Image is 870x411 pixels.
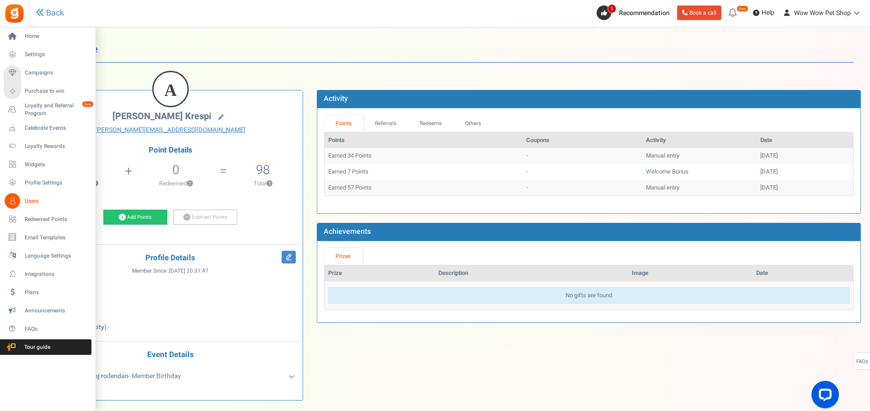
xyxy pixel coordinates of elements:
[523,132,642,148] th: Coupons
[760,184,849,192] div: [DATE]
[4,84,91,99] a: Purchase to win
[267,181,272,187] button: ?
[45,37,854,63] h1: User Profile
[25,252,89,260] span: Language Settings
[25,179,89,187] span: Profile Settings
[325,265,435,281] th: Prize
[45,126,296,135] a: [PERSON_NAME][EMAIL_ADDRESS][DOMAIN_NAME]
[25,270,89,278] span: Integrations
[4,321,91,337] a: FAQs
[256,163,270,177] h5: 98
[25,51,89,58] span: Settings
[4,285,91,300] a: Plans
[103,210,167,225] a: Add Points
[45,309,296,318] p: :
[523,164,642,180] td: -
[523,148,642,164] td: -
[325,132,523,148] th: Points
[82,101,94,107] em: New
[25,216,89,223] span: Redeemed Points
[4,65,91,81] a: Campaigns
[646,183,679,192] span: Manual entry
[45,254,296,263] h4: Profile Details
[25,102,91,117] span: Loyalty and Referral Program
[4,157,91,172] a: Widgets
[325,164,523,180] td: Earned 7 Points
[608,4,616,13] span: 1
[4,211,91,227] a: Redeemed Points
[4,47,91,63] a: Settings
[133,179,219,188] p: Redeemed
[45,323,296,332] p: :
[228,179,298,188] p: Total
[25,197,89,205] span: Users
[187,181,193,187] button: ?
[677,5,721,20] a: Book a call
[646,151,679,160] span: Manual entry
[25,325,89,333] span: FAQs
[45,295,296,305] p: :
[325,148,523,164] td: Earned 34 Points
[597,5,673,20] a: 1 Recommendation
[70,371,181,381] span: - Member Birthday
[4,343,68,351] span: Tour guide
[619,8,670,18] span: Recommendation
[25,161,89,169] span: Widgets
[759,8,774,17] span: Help
[324,115,363,132] a: Points
[760,152,849,160] div: [DATE]
[753,265,853,281] th: Date
[324,226,371,237] b: Achievements
[4,138,91,154] a: Loyalty Rewards
[4,230,91,245] a: Email Templates
[25,142,89,150] span: Loyalty Rewards
[757,132,853,148] th: Date
[25,69,89,77] span: Campaigns
[523,180,642,196] td: -
[4,3,25,24] img: Gratisfaction
[363,115,408,132] a: Referrals
[4,248,91,263] a: Language Settings
[4,120,91,136] a: Celebrate Events
[454,115,493,132] a: Others
[38,146,303,154] h4: Point Details
[154,72,187,108] figcaption: A
[172,163,179,177] h5: 0
[25,289,89,296] span: Plans
[642,132,757,148] th: Activity
[25,234,89,242] span: Email Templates
[4,266,91,282] a: Integrations
[628,265,753,281] th: Image
[642,164,757,180] td: Welcome Bonus
[173,210,237,225] a: Subtract Points
[25,124,89,132] span: Celebrate Events
[4,175,91,190] a: Profile Settings
[169,267,208,275] span: [DATE] 20:31:47
[132,267,208,275] span: Member Since :
[324,248,363,265] a: Prizes
[25,32,89,40] span: Home
[4,102,91,117] a: Loyalty and Referral Program New
[408,115,454,132] a: Redeems
[4,193,91,209] a: Users
[856,353,868,370] span: FAQs
[737,5,748,12] em: New
[45,351,296,359] h4: Event Details
[25,87,89,95] span: Purchase to win
[70,371,128,381] b: Unesi svoj rođendan
[435,265,629,281] th: Description
[324,93,348,104] b: Activity
[749,5,778,20] a: Help
[4,29,91,44] a: Home
[108,322,110,332] span: -
[794,8,851,18] span: Wow Wow Pet Shop
[760,168,849,176] div: [DATE]
[25,307,89,315] span: Announcements
[112,110,211,123] span: [PERSON_NAME] Krespi
[45,282,296,291] p: :
[4,303,91,318] a: Announcements
[328,287,849,304] div: No gifts are found
[325,180,523,196] td: Earned 57 Points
